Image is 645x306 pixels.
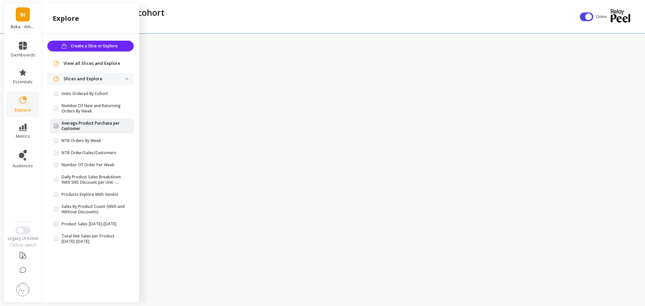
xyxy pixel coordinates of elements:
span: B( [20,11,26,18]
a: View all Slices and Explore [63,60,128,67]
span: Create a Slice or Explore [71,43,120,49]
div: Legacy UI Active [4,236,42,241]
p: Number Of New and Returning Orders By Week [61,103,125,114]
p: Products Explore With Vendor [61,192,119,197]
iframe: To enrich screen reader interactions, please activate Accessibility in Grammarly extension settings [46,32,645,306]
p: Sales By Product Count (With and Without Discounts) [61,204,125,215]
img: navigation item icon [53,76,59,82]
img: navigation item icon [53,60,59,67]
button: Create a Slice or Explore [47,41,134,51]
h2: explore [53,14,79,23]
p: NTB Orders By Week [61,138,101,143]
img: profile picture [16,283,30,296]
span: explore [15,107,31,113]
p: Daily Product Sales Breakdown With SNS Discount per Unit - New Customers [61,174,125,185]
img: down caret icon [125,78,128,80]
div: Click to switch [4,243,42,248]
p: Units Ordered By Cohort [61,91,108,96]
span: Omni [596,13,608,20]
p: Product Sales [DATE]-[DATE] [61,221,117,227]
p: Slices and Explore [63,76,125,82]
p: Boka - Amazon (Essor) [11,24,35,30]
p: NTB Order/Sales/Customers [61,150,116,156]
span: audiences [13,163,33,169]
span: metrics [16,134,30,139]
p: Average Product Purchase per Customer [61,121,125,131]
span: dashboards [11,52,35,58]
p: Total Net Sales per Product [DATE]-[DATE] [61,233,125,244]
p: Number Of Order Per Week [61,162,115,168]
span: essentials [13,79,33,85]
span: View all Slices and Explore [63,60,120,67]
button: Switch to New UI [15,226,30,234]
